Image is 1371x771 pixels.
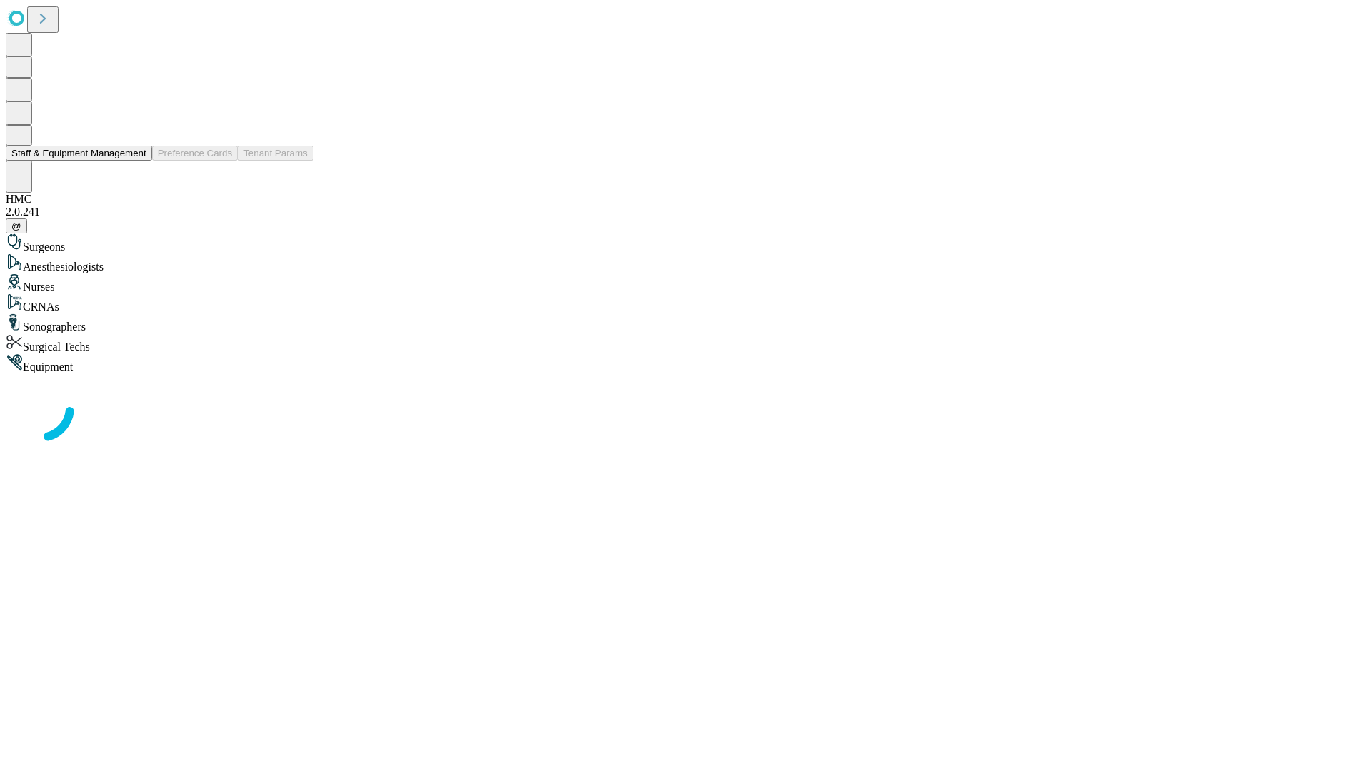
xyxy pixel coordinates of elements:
[6,293,1365,313] div: CRNAs
[6,333,1365,353] div: Surgical Techs
[6,193,1365,206] div: HMC
[6,273,1365,293] div: Nurses
[6,206,1365,218] div: 2.0.241
[6,353,1365,373] div: Equipment
[6,233,1365,253] div: Surgeons
[6,146,152,161] button: Staff & Equipment Management
[6,218,27,233] button: @
[6,253,1365,273] div: Anesthesiologists
[6,313,1365,333] div: Sonographers
[238,146,313,161] button: Tenant Params
[11,221,21,231] span: @
[152,146,238,161] button: Preference Cards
